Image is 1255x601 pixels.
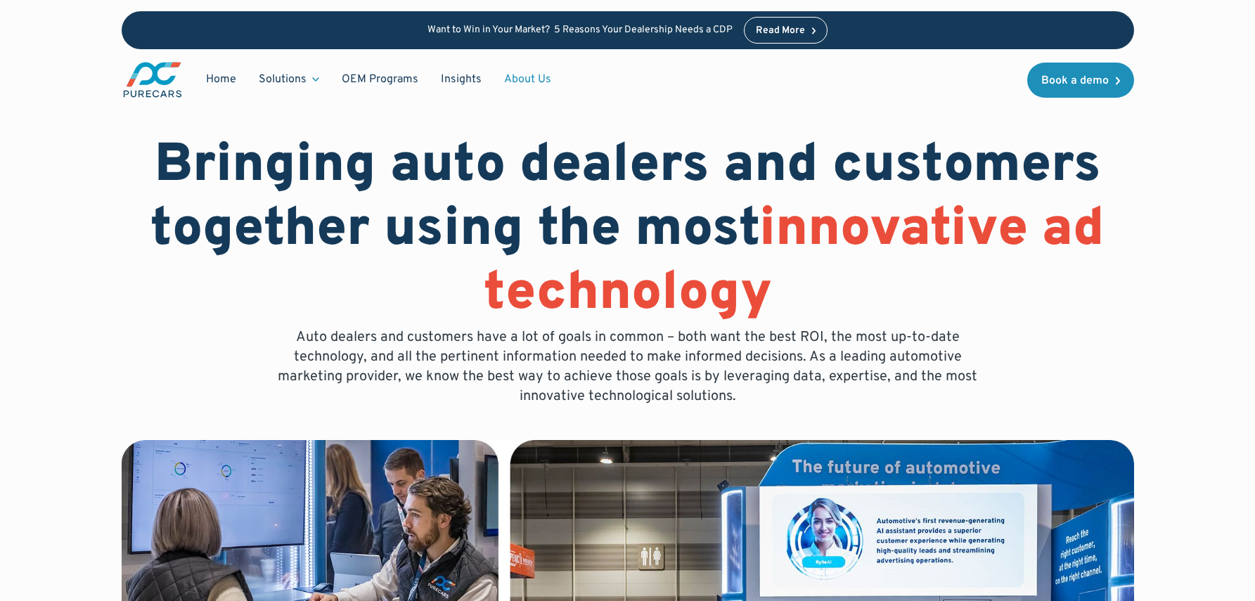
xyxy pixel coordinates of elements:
[247,66,330,93] div: Solutions
[744,17,828,44] a: Read More
[493,66,562,93] a: About Us
[430,66,493,93] a: Insights
[427,25,733,37] p: Want to Win in Your Market? 5 Reasons Your Dealership Needs a CDP
[756,26,805,36] div: Read More
[122,60,184,99] a: main
[122,135,1134,328] h1: Bringing auto dealers and customers together using the most
[122,60,184,99] img: purecars logo
[484,197,1105,328] span: innovative ad technology
[1027,63,1134,98] a: Book a demo
[259,72,307,87] div: Solutions
[268,328,988,406] p: Auto dealers and customers have a lot of goals in common – both want the best ROI, the most up-to...
[195,66,247,93] a: Home
[330,66,430,93] a: OEM Programs
[1041,75,1109,86] div: Book a demo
